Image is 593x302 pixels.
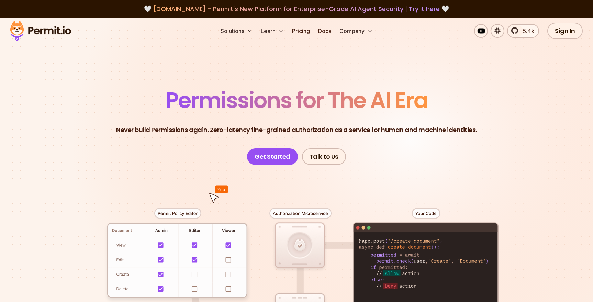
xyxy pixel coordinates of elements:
[258,24,287,38] button: Learn
[166,85,427,115] span: Permissions for The AI Era
[337,24,376,38] button: Company
[16,4,577,14] div: 🤍 🤍
[507,24,539,38] a: 5.4k
[302,148,346,165] a: Talk to Us
[7,19,74,43] img: Permit logo
[247,148,298,165] a: Get Started
[409,4,440,13] a: Try it here
[289,24,313,38] a: Pricing
[116,125,477,135] p: Never build Permissions again. Zero-latency fine-grained authorization as a service for human and...
[218,24,255,38] button: Solutions
[547,23,583,39] a: Sign In
[315,24,334,38] a: Docs
[153,4,440,13] span: [DOMAIN_NAME] - Permit's New Platform for Enterprise-Grade AI Agent Security |
[519,27,534,35] span: 5.4k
